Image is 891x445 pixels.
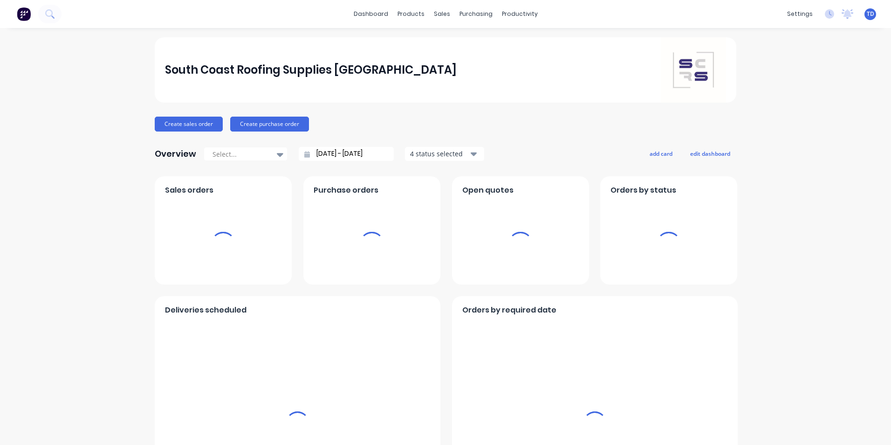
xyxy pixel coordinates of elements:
[349,7,393,21] a: dashboard
[314,185,378,196] span: Purchase orders
[497,7,542,21] div: productivity
[17,7,31,21] img: Factory
[644,147,679,160] button: add card
[155,117,223,132] button: Create sales order
[782,7,817,21] div: settings
[405,147,484,161] button: 4 status selected
[462,305,556,316] span: Orders by required date
[429,7,455,21] div: sales
[165,61,457,79] div: South Coast Roofing Supplies [GEOGRAPHIC_DATA]
[610,185,676,196] span: Orders by status
[165,185,213,196] span: Sales orders
[155,145,196,163] div: Overview
[455,7,497,21] div: purchasing
[867,10,874,18] span: TD
[230,117,309,132] button: Create purchase order
[165,305,247,316] span: Deliveries scheduled
[684,147,736,160] button: edit dashboard
[393,7,429,21] div: products
[462,185,514,196] span: Open quotes
[410,149,469,159] div: 4 status selected
[661,37,726,103] img: South Coast Roofing Supplies Southern Highlands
